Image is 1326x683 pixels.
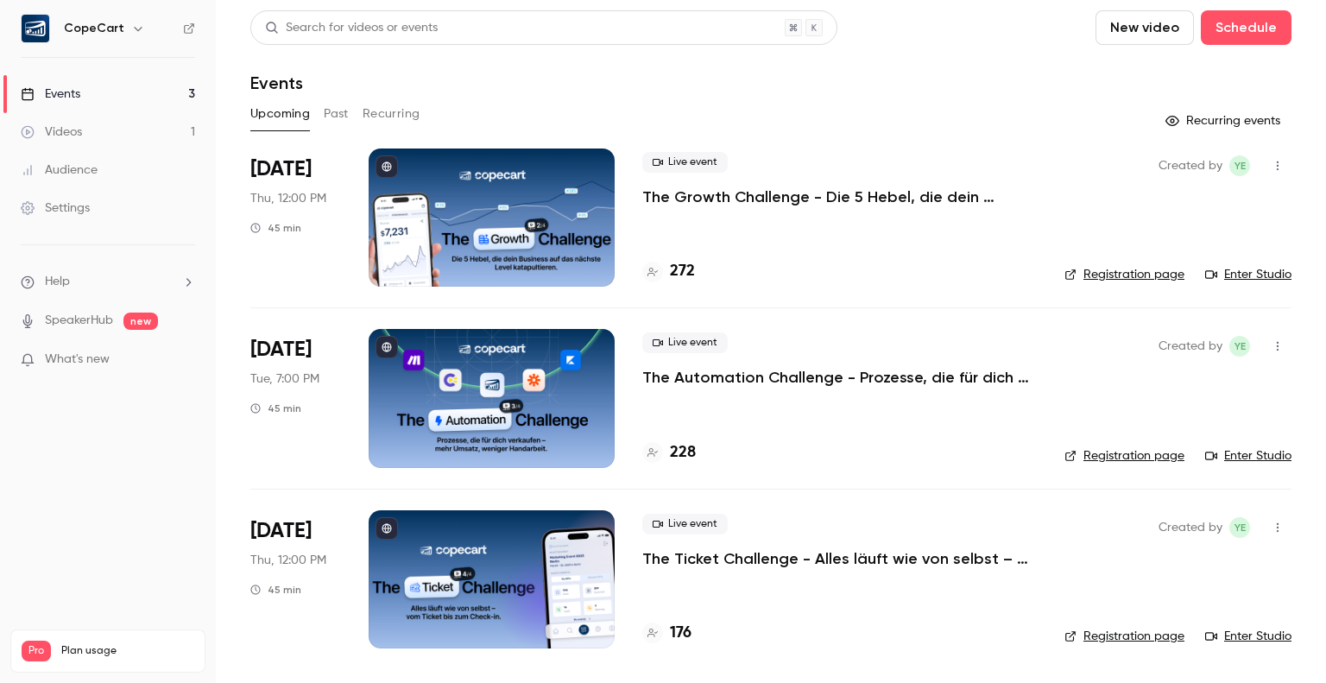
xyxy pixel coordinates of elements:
[1229,155,1250,176] span: Yasamin Esfahani
[1205,447,1291,465] a: Enter Studio
[250,552,326,569] span: Thu, 12:00 PM
[250,190,326,207] span: Thu, 12:00 PM
[250,517,312,545] span: [DATE]
[1096,10,1194,45] button: New video
[21,199,90,217] div: Settings
[250,221,301,235] div: 45 min
[250,510,341,648] div: Oct 9 Thu, 11:00 AM (Europe/Berlin)
[1159,155,1222,176] span: Created by
[1234,336,1246,357] span: YE
[250,155,312,183] span: [DATE]
[324,100,349,128] button: Past
[670,441,696,465] h4: 228
[1229,336,1250,357] span: Yasamin Esfahani
[642,441,696,465] a: 228
[642,260,695,283] a: 272
[1234,517,1246,538] span: YE
[250,100,310,128] button: Upcoming
[21,161,98,179] div: Audience
[1201,10,1291,45] button: Schedule
[1064,447,1184,465] a: Registration page
[21,85,80,103] div: Events
[1064,628,1184,645] a: Registration page
[1205,266,1291,283] a: Enter Studio
[250,370,319,388] span: Tue, 7:00 PM
[22,641,51,661] span: Pro
[21,273,195,291] li: help-dropdown-opener
[64,20,124,37] h6: CopeCart
[642,514,728,534] span: Live event
[642,332,728,353] span: Live event
[1205,628,1291,645] a: Enter Studio
[123,313,158,330] span: new
[250,336,312,364] span: [DATE]
[45,351,110,369] span: What's new
[250,402,301,415] div: 45 min
[642,152,728,173] span: Live event
[642,367,1037,388] a: The Automation Challenge - Prozesse, die für dich verkaufen – mehr Umsatz, weniger Handarbeit
[61,644,194,658] span: Plan usage
[1064,266,1184,283] a: Registration page
[1159,517,1222,538] span: Created by
[22,15,49,42] img: CopeCart
[250,73,303,93] h1: Events
[363,100,420,128] button: Recurring
[250,149,341,287] div: Oct 2 Thu, 11:00 AM (Europe/Berlin)
[1229,517,1250,538] span: Yasamin Esfahani
[1159,336,1222,357] span: Created by
[250,329,341,467] div: Oct 7 Tue, 6:00 PM (Europe/Berlin)
[45,273,70,291] span: Help
[45,312,113,330] a: SpeakerHub
[670,260,695,283] h4: 272
[265,19,438,37] div: Search for videos or events
[174,352,195,368] iframe: Noticeable Trigger
[250,583,301,597] div: 45 min
[670,622,691,645] h4: 176
[1158,107,1291,135] button: Recurring events
[642,187,1037,207] a: The Growth Challenge - Die 5 Hebel, die dein Business auf das nächste Level katapultieren
[642,548,1037,569] a: The Ticket Challenge - Alles läuft wie von selbst – vom Ticket bis zum Check-in
[1234,155,1246,176] span: YE
[642,622,691,645] a: 176
[21,123,82,141] div: Videos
